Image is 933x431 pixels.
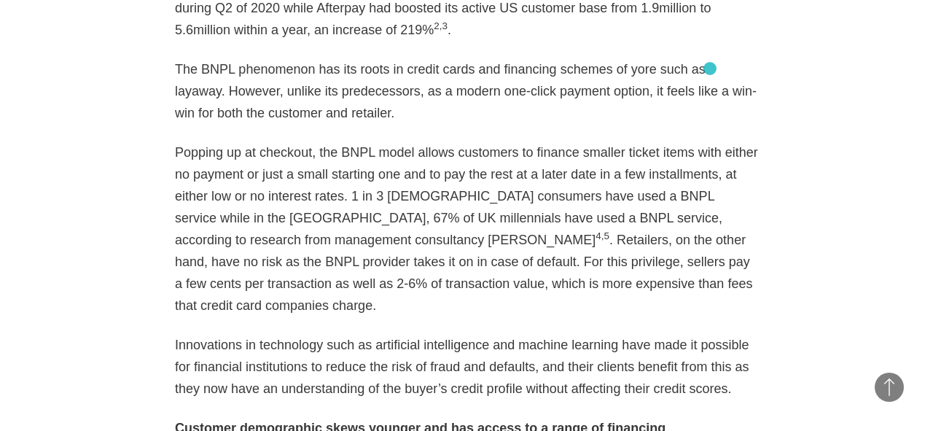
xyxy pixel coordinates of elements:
[175,334,758,400] p: Innovations in technology such as artificial intelligence and machine learning have made it possi...
[175,141,758,317] p: Popping up at checkout, the BNPL model allows customers to finance smaller ticket items with eith...
[434,20,448,31] sup: 2,3
[875,373,904,402] button: Back to Top
[175,58,758,124] p: The BNPL phenomenon has its roots in credit cards and financing schemes of yore such as layaway. ...
[596,230,609,241] sup: 4,5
